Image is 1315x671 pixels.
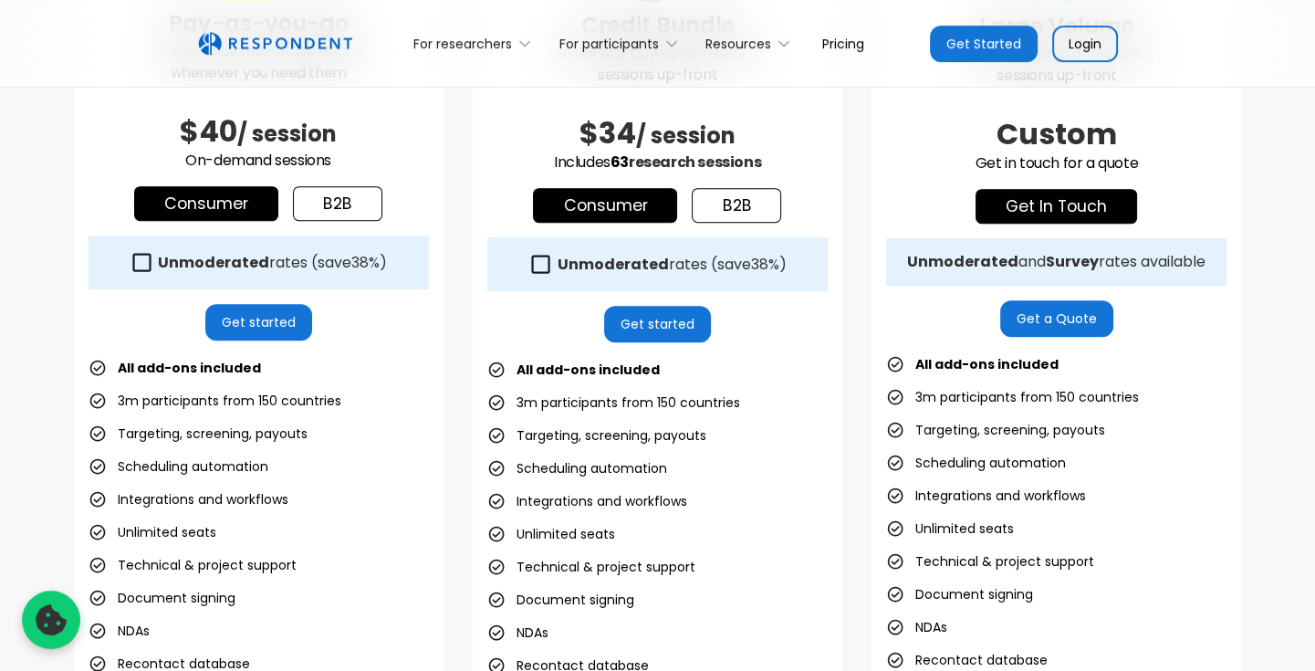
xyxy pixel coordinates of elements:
li: NDAs [487,620,548,645]
li: 3m participants from 150 countries [89,388,341,414]
a: Get a Quote [1000,300,1113,337]
li: Document signing [886,582,1033,607]
strong: Unmoderated [158,252,269,273]
a: Consumer [533,188,677,223]
li: Document signing [487,587,634,613]
li: Document signing [89,585,235,611]
div: For researchers [403,22,548,65]
span: 38% [750,254,778,275]
div: rates (save ) [158,254,387,272]
p: Includes [487,152,828,173]
li: Integrations and workflows [89,487,288,512]
strong: All add-ons included [517,361,660,379]
span: research sessions [629,152,761,173]
p: Get in touch for a quote [886,152,1226,174]
li: NDAs [886,614,947,640]
a: get in touch [976,189,1137,224]
a: b2b [293,186,382,221]
li: Targeting, screening, payouts [886,417,1105,443]
li: Targeting, screening, payouts [487,423,706,448]
div: For participants [548,22,694,65]
li: Scheduling automation [487,456,667,481]
li: NDAs [89,618,150,644]
strong: Unmoderated [557,254,668,275]
span: $34 [579,112,636,153]
li: Technical & project support [487,554,695,580]
strong: All add-ons included [118,359,261,377]
li: Unlimited seats [487,521,615,547]
li: Technical & project support [886,549,1094,574]
li: Unlimited seats [886,516,1014,541]
li: Integrations and workflows [886,483,1086,508]
img: Untitled UI logotext [198,32,352,56]
li: 3m participants from 150 countries [487,390,740,415]
li: Technical & project support [89,552,297,578]
div: rates (save ) [557,256,786,274]
span: / session [636,121,736,151]
div: Resources [705,35,771,53]
p: On-demand sessions [89,150,429,172]
div: For participants [559,35,659,53]
a: Login [1052,26,1118,62]
span: 63 [611,152,629,173]
a: Consumer [134,186,278,221]
li: Scheduling automation [886,450,1066,476]
div: For researchers [413,35,512,53]
a: Pricing [808,22,879,65]
span: Custom [997,113,1117,154]
strong: Survey [1046,251,1099,272]
li: Scheduling automation [89,454,268,479]
div: and rates available [907,253,1205,271]
li: 3m participants from 150 countries [886,384,1139,410]
a: home [198,32,352,56]
span: 38% [351,252,380,273]
li: Targeting, screening, payouts [89,421,308,446]
li: Integrations and workflows [487,488,687,514]
div: Resources [695,22,808,65]
strong: All add-ons included [915,355,1059,373]
a: b2b [692,188,781,223]
li: Unlimited seats [89,519,216,545]
span: $40 [180,110,237,152]
a: Get Started [930,26,1038,62]
a: Get started [205,304,312,341]
strong: Unmoderated [907,251,1018,272]
span: / session [237,119,337,149]
a: Get started [604,306,711,342]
